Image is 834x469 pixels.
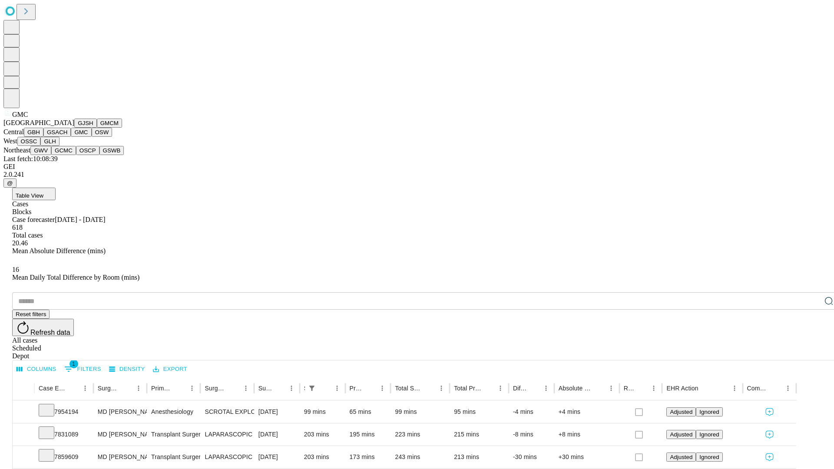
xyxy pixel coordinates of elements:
[3,155,58,162] span: Last fetch: 10:08:39
[39,385,66,392] div: Case Epic Id
[12,274,139,281] span: Mean Daily Total Difference by Room (mins)
[151,385,173,392] div: Primary Service
[528,382,540,394] button: Sort
[423,382,435,394] button: Sort
[98,446,142,468] div: MD [PERSON_NAME] [PERSON_NAME] Md
[71,128,91,137] button: GMC
[395,401,445,423] div: 99 mins
[98,385,119,392] div: Surgeon Name
[132,382,145,394] button: Menu
[666,385,698,392] div: EHR Action
[513,446,550,468] div: -30 mins
[350,385,364,392] div: Predicted In Room Duration
[67,382,79,394] button: Sort
[696,407,722,416] button: Ignored
[513,385,527,392] div: Difference
[3,146,30,154] span: Northeast
[3,163,831,171] div: GEI
[3,171,831,178] div: 2.0.241
[376,382,388,394] button: Menu
[151,401,196,423] div: Anesthesiology
[364,382,376,394] button: Sort
[30,146,51,155] button: GWV
[151,423,196,446] div: Transplant Surgery
[258,385,272,392] div: Surgery Date
[605,382,617,394] button: Menu
[99,146,124,155] button: GSWB
[666,407,696,416] button: Adjusted
[648,382,660,394] button: Menu
[273,382,285,394] button: Sort
[98,423,142,446] div: MD [PERSON_NAME] [PERSON_NAME] Md
[304,423,341,446] div: 203 mins
[12,188,56,200] button: Table View
[205,385,226,392] div: Surgery Name
[559,401,615,423] div: +4 mins
[593,382,605,394] button: Sort
[350,401,387,423] div: 65 mins
[696,452,722,462] button: Ignored
[205,446,249,468] div: LAPARASCOPIC DONOR [MEDICAL_DATA]
[728,382,741,394] button: Menu
[770,382,782,394] button: Sort
[350,423,387,446] div: 195 mins
[12,224,23,231] span: 618
[120,382,132,394] button: Sort
[624,385,635,392] div: Resolved in EHR
[306,382,318,394] button: Show filters
[699,431,719,438] span: Ignored
[12,111,28,118] span: GMC
[107,363,147,376] button: Density
[17,405,30,420] button: Expand
[16,192,43,199] span: Table View
[666,430,696,439] button: Adjusted
[62,362,103,376] button: Show filters
[285,382,298,394] button: Menu
[540,382,552,394] button: Menu
[24,128,43,137] button: GBH
[559,423,615,446] div: +8 mins
[51,146,76,155] button: GCMC
[494,382,506,394] button: Menu
[39,446,89,468] div: 7859609
[43,128,71,137] button: GSACH
[16,311,46,317] span: Reset filters
[395,385,422,392] div: Total Scheduled Duration
[3,137,17,145] span: West
[205,401,249,423] div: SCROTAL EXPLORATION
[696,430,722,439] button: Ignored
[350,446,387,468] div: 173 mins
[17,427,30,443] button: Expand
[699,454,719,460] span: Ignored
[151,446,196,468] div: Transplant Surgery
[258,446,295,468] div: [DATE]
[559,446,615,468] div: +30 mins
[666,452,696,462] button: Adjusted
[186,382,198,394] button: Menu
[12,239,28,247] span: 20.46
[174,382,186,394] button: Sort
[319,382,331,394] button: Sort
[331,382,343,394] button: Menu
[12,247,106,254] span: Mean Absolute Difference (mins)
[12,231,43,239] span: Total cases
[304,401,341,423] div: 99 mins
[306,382,318,394] div: 1 active filter
[3,178,17,188] button: @
[98,401,142,423] div: MD [PERSON_NAME] Md
[17,450,30,465] button: Expand
[395,446,445,468] div: 243 mins
[92,128,113,137] button: OSW
[258,401,295,423] div: [DATE]
[97,119,122,128] button: GMCM
[151,363,189,376] button: Export
[55,216,105,223] span: [DATE] - [DATE]
[79,382,91,394] button: Menu
[454,423,504,446] div: 215 mins
[228,382,240,394] button: Sort
[435,382,447,394] button: Menu
[304,446,341,468] div: 203 mins
[3,119,74,126] span: [GEOGRAPHIC_DATA]
[670,431,692,438] span: Adjusted
[12,310,50,319] button: Reset filters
